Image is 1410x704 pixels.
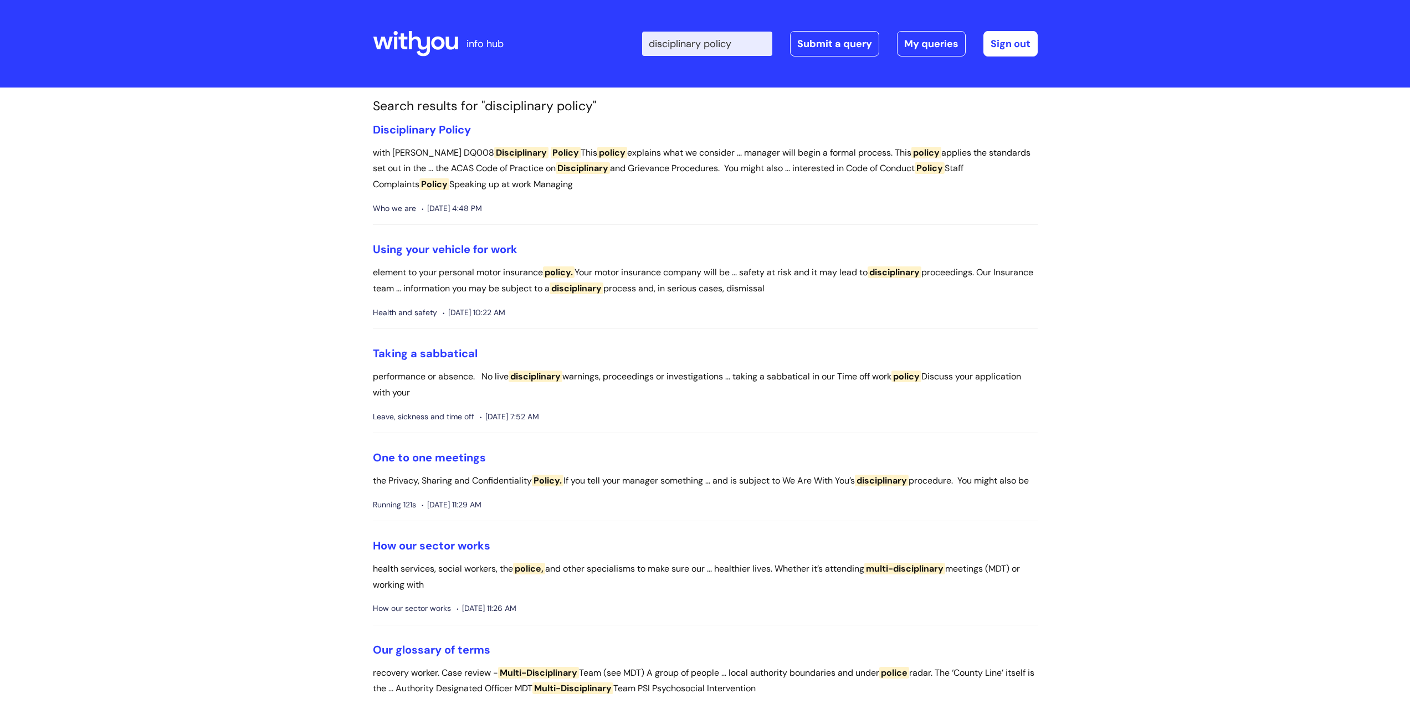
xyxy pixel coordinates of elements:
span: Leave, sickness and time off [373,410,474,424]
span: Policy [439,122,471,137]
span: police [879,667,909,679]
a: How our sector works [373,538,490,553]
span: Disciplinary [373,122,436,137]
a: Using your vehicle for work [373,242,517,256]
span: How our sector works [373,602,451,615]
span: [DATE] 11:26 AM [457,602,516,615]
span: policy [597,147,627,158]
span: Running 121s [373,498,416,512]
div: | - [642,31,1038,56]
p: element to your personal motor insurance Your motor insurance company will be ... safety at risk ... [373,265,1038,297]
span: policy [891,371,921,382]
p: health services, social workers, the and other specialisms to make sure our ... healthier lives. ... [373,561,1038,593]
span: Multi-Disciplinary [498,667,579,679]
p: the Privacy, Sharing and Confidentiality If you tell your manager something ... and is subject to... [373,473,1038,489]
span: [DATE] 11:29 AM [422,498,481,512]
a: Our glossary of terms [373,643,490,657]
span: Disciplinary [556,162,610,174]
input: Search [642,32,772,56]
span: disciplinary [868,266,921,278]
p: info hub [466,35,504,53]
a: Sign out [983,31,1038,56]
p: recovery worker. Case review - Team (see MDT) A group of people ... local authority boundaries an... [373,665,1038,697]
p: performance or absence. No live warnings, proceedings or investigations ... taking a sabbatical i... [373,369,1038,401]
span: Policy. [532,475,563,486]
span: disciplinary [855,475,909,486]
span: disciplinary [509,371,562,382]
span: disciplinary [550,282,603,294]
span: police, [513,563,545,574]
span: Multi-Disciplinary [532,682,613,694]
span: [DATE] 7:52 AM [480,410,539,424]
h1: Search results for "disciplinary policy" [373,99,1038,114]
span: Health and safety [373,306,437,320]
a: My queries [897,31,966,56]
p: with [PERSON_NAME] DQ008 This explains what we consider ... manager will begin a formal process. ... [373,145,1038,193]
span: [DATE] 4:48 PM [422,202,482,215]
span: [DATE] 10:22 AM [443,306,505,320]
span: Disciplinary [494,147,548,158]
a: Taking a sabbatical [373,346,478,361]
span: policy [911,147,941,158]
span: Who we are [373,202,416,215]
a: Submit a query [790,31,879,56]
a: Disciplinary Policy [373,122,471,137]
a: One to one meetings [373,450,486,465]
span: Policy [551,147,581,158]
span: Policy [419,178,449,190]
span: Policy [915,162,945,174]
span: policy. [543,266,575,278]
span: multi-disciplinary [864,563,945,574]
